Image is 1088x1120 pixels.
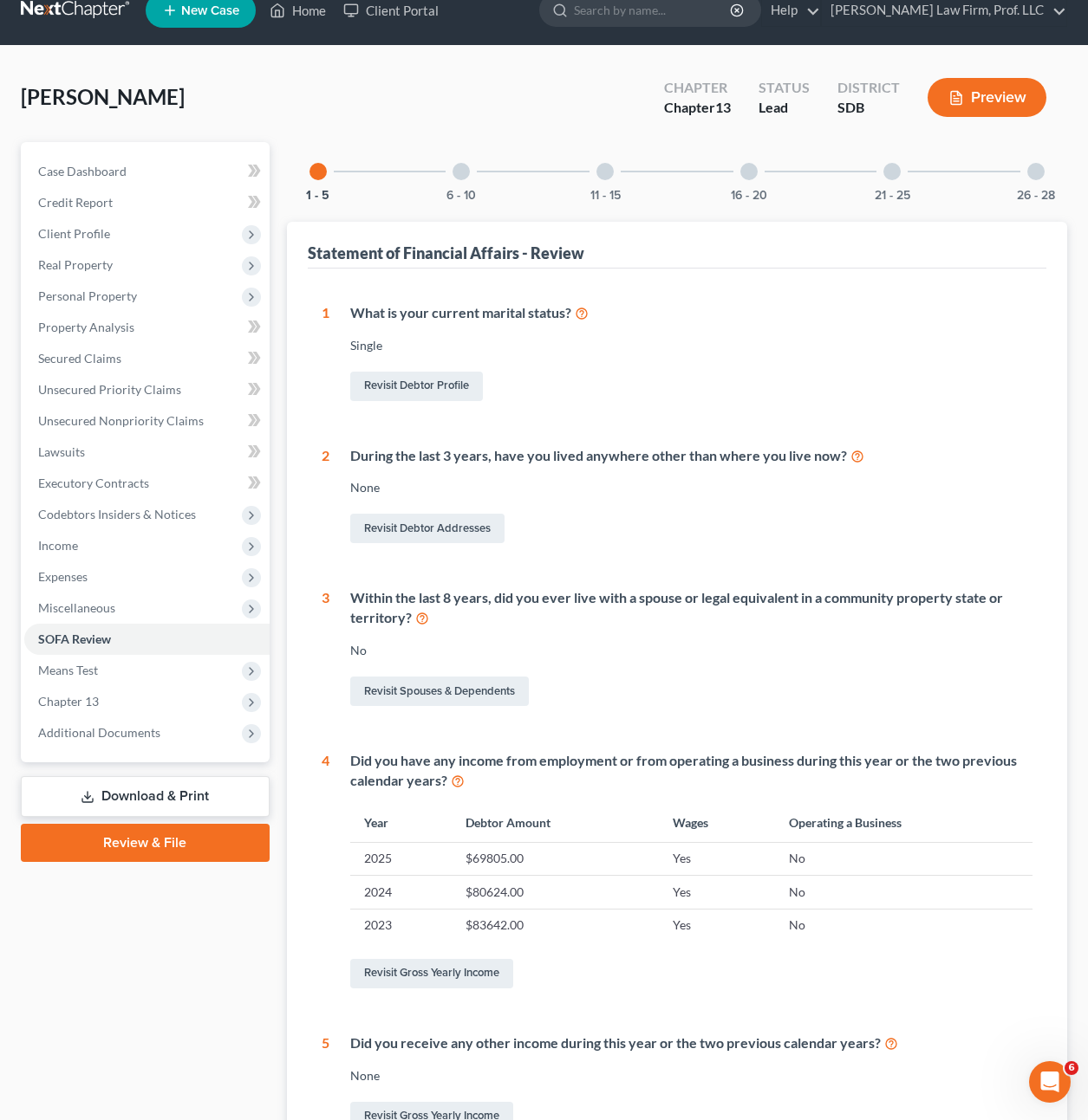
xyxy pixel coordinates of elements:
[775,876,1033,909] td: No
[38,351,121,366] span: Secured Claims
[350,842,452,875] td: 2025
[659,805,775,842] th: Wages
[775,842,1033,875] td: No
[350,642,1033,659] div: No
[452,842,659,875] td: $69805.00
[322,588,329,709] div: 3
[350,514,505,543] a: Revisit Debtor Addresses
[24,343,270,374] a: Secured Claims
[24,468,270,499] a: Executory Contracts
[350,1033,1033,1053] div: Did you receive any other income during this year or the two previous calendar years?
[38,164,127,178] span: Case Dashboard
[24,374,270,405] a: Unsecured Priority Claims
[24,187,270,218] a: Credit Report
[181,4,239,17] span: New Case
[308,243,584,263] div: Statement of Financial Affairs - Review
[452,805,659,842] th: Debtor Amount
[350,959,513,988] a: Revisit Gross Yearly Income
[38,444,85,459] span: Lawsuits
[21,776,270,817] a: Download & Print
[322,303,329,405] div: 1
[38,507,196,521] span: Codebtors Insiders & Notices
[446,190,476,202] button: 6 - 10
[350,446,1033,466] div: During the last 3 years, have you lived anywhere other than where you live now?
[38,257,113,272] span: Real Property
[306,190,329,202] button: 1 - 5
[38,569,88,584] span: Expenses
[1029,1061,1071,1103] iframe: Intercom live chat
[38,226,110,241] span: Client Profile
[350,909,452,942] td: 2023
[24,312,270,343] a: Property Analysis
[659,842,775,875] td: Yes
[350,876,452,909] td: 2024
[322,751,329,992] div: 4
[759,98,810,118] div: Lead
[38,725,160,740] span: Additional Documents
[452,876,659,909] td: $80624.00
[1017,190,1055,202] button: 26 - 28
[659,876,775,909] td: Yes
[38,600,115,615] span: Miscellaneous
[1065,1061,1078,1075] span: 6
[38,382,181,397] span: Unsecured Priority Claims
[38,320,134,334] span: Property Analysis
[590,190,621,202] button: 11 - 15
[24,405,270,437] a: Unsecured Nonpriority Claims
[350,677,529,706] a: Revisit Spouses & Dependents
[24,624,270,655] a: SOFA Review
[38,288,137,303] span: Personal Property
[664,78,731,98] div: Chapter
[928,78,1046,117] button: Preview
[38,631,111,646] span: SOFA Review
[715,99,731,115] span: 13
[350,751,1033,791] div: Did you have any income from employment or from operating a business during this year or the two ...
[875,190,910,202] button: 21 - 25
[38,538,78,553] span: Income
[350,805,452,842] th: Year
[731,190,767,202] button: 16 - 20
[837,78,900,98] div: District
[350,337,1033,354] div: Single
[350,1067,1033,1084] div: None
[21,824,270,862] a: Review & File
[38,413,204,428] span: Unsecured Nonpriority Claims
[38,694,99,709] span: Chapter 13
[659,909,775,942] td: Yes
[775,909,1033,942] td: No
[452,909,659,942] td: $83642.00
[21,84,185,109] span: [PERSON_NAME]
[38,663,98,677] span: Means Test
[38,195,113,210] span: Credit Report
[24,437,270,468] a: Lawsuits
[759,78,810,98] div: Status
[350,303,1033,323] div: What is your current marital status?
[775,805,1033,842] th: Operating a Business
[837,98,900,118] div: SDB
[350,479,1033,496] div: None
[664,98,731,118] div: Chapter
[350,372,483,401] a: Revisit Debtor Profile
[24,156,270,187] a: Case Dashboard
[350,588,1033,628] div: Within the last 8 years, did you ever live with a spouse or legal equivalent in a community prope...
[322,446,329,547] div: 2
[38,476,149,490] span: Executory Contracts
